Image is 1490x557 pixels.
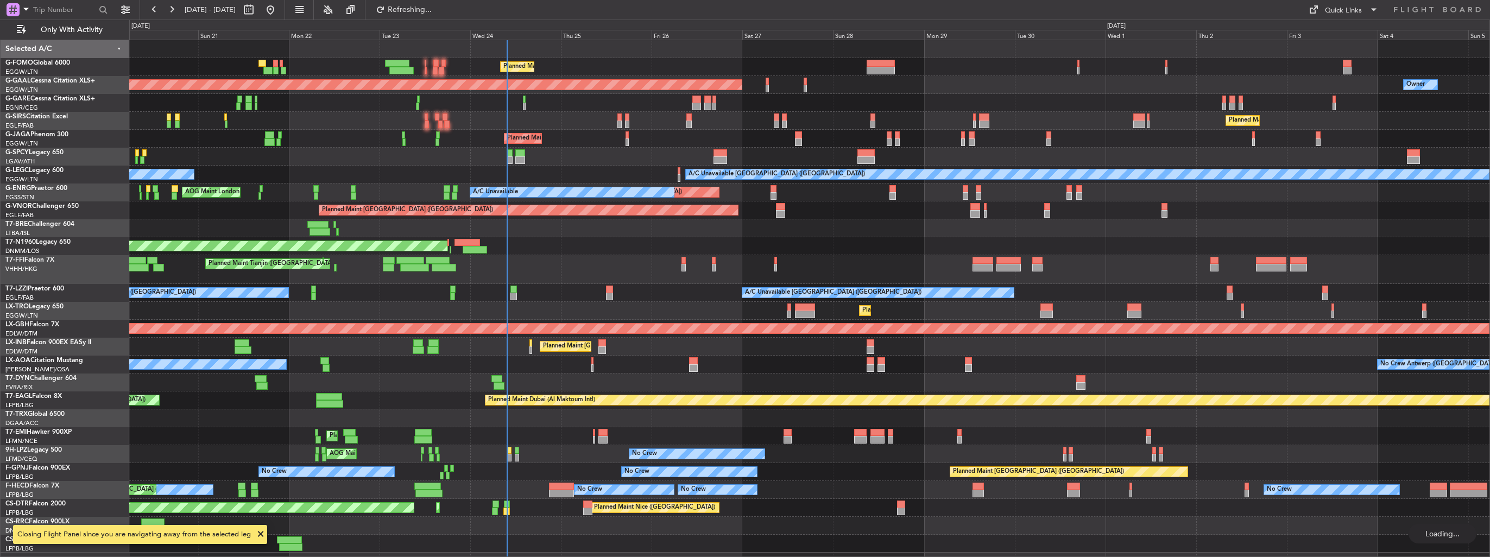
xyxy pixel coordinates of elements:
[371,1,436,18] button: Refreshing...
[50,482,221,498] div: Planned Maint [GEOGRAPHIC_DATA] ([GEOGRAPHIC_DATA])
[330,428,433,444] div: Planned Maint [GEOGRAPHIC_DATA]
[1229,112,1400,129] div: Planned Maint [GEOGRAPHIC_DATA] ([GEOGRAPHIC_DATA])
[5,393,32,400] span: T7-EAGL
[632,446,657,462] div: No Crew
[5,60,70,66] a: G-FOMOGlobal 6000
[5,429,27,435] span: T7-EMI
[5,375,30,382] span: T7-DYN
[5,257,24,263] span: T7-FFI
[1267,482,1292,498] div: No Crew
[5,265,37,273] a: VHHH/HKG
[5,78,30,84] span: G-GAAL
[1325,5,1362,16] div: Quick Links
[387,6,433,14] span: Refreshing...
[5,365,70,374] a: [PERSON_NAME]/QSA
[5,429,72,435] a: T7-EMIHawker 900XP
[594,499,715,516] div: Planned Maint Nice ([GEOGRAPHIC_DATA])
[5,185,31,192] span: G-ENRG
[5,167,64,174] a: G-LEGCLegacy 600
[28,26,115,34] span: Only With Activity
[5,211,34,219] a: EGLF/FAB
[5,437,37,445] a: LFMN/NCE
[5,411,65,417] a: T7-TRXGlobal 6500
[5,185,67,192] a: G-ENRGPraetor 600
[322,202,493,218] div: Planned Maint [GEOGRAPHIC_DATA] ([GEOGRAPHIC_DATA])
[488,392,595,408] div: Planned Maint Dubai (Al Maktoum Intl)
[439,499,495,516] div: Planned Maint Sofia
[5,393,62,400] a: T7-EAGLFalcon 8X
[5,221,28,227] span: T7-BRE
[5,221,74,227] a: T7-BREChallenger 604
[5,347,37,356] a: EDLW/DTM
[5,175,38,183] a: EGGW/LTN
[5,149,64,156] a: G-SPCYLegacy 650
[5,113,26,120] span: G-SIRS
[5,357,83,364] a: LX-AOACitation Mustang
[5,483,29,489] span: F-HECD
[1409,524,1476,543] div: Loading...
[5,447,62,453] a: 9H-LPZLegacy 500
[12,21,118,39] button: Only With Activity
[1287,30,1378,40] div: Fri 3
[5,383,33,391] a: EVRA/RIX
[470,30,561,40] div: Wed 24
[185,184,307,200] div: AOG Maint London ([GEOGRAPHIC_DATA])
[5,60,33,66] span: G-FOMO
[1107,22,1126,31] div: [DATE]
[5,401,34,409] a: LFPB/LBG
[5,312,38,320] a: EGGW/LTN
[5,357,30,364] span: LX-AOA
[1015,30,1106,40] div: Tue 30
[742,30,833,40] div: Sat 27
[380,30,470,40] div: Tue 23
[33,2,96,18] input: Trip Number
[5,473,34,481] a: LFPB/LBG
[5,96,95,102] a: G-GARECessna Citation XLS+
[198,30,289,40] div: Sun 21
[5,229,30,237] a: LTBA/ISL
[5,257,54,263] a: T7-FFIFalcon 7X
[5,483,59,489] a: F-HECDFalcon 7X
[5,501,66,507] a: CS-DTRFalcon 2000
[1196,30,1287,40] div: Thu 2
[5,239,36,245] span: T7-N1960
[5,122,34,130] a: EGLF/FAB
[543,338,714,355] div: Planned Maint [GEOGRAPHIC_DATA] ([GEOGRAPHIC_DATA])
[185,5,236,15] span: [DATE] - [DATE]
[473,184,518,200] div: A/C Unavailable
[503,59,674,75] div: Planned Maint [GEOGRAPHIC_DATA] ([GEOGRAPHIC_DATA])
[5,321,59,328] a: LX-GBHFalcon 7X
[624,464,649,480] div: No Crew
[652,30,742,40] div: Fri 26
[5,86,38,94] a: EGGW/LTN
[5,167,29,174] span: G-LEGC
[5,375,77,382] a: T7-DYNChallenger 604
[561,30,652,40] div: Thu 25
[5,113,68,120] a: G-SIRSCitation Excel
[5,157,35,166] a: LGAV/ATH
[5,239,71,245] a: T7-N1960Legacy 650
[5,411,28,417] span: T7-TRX
[5,131,30,138] span: G-JAGA
[1106,30,1196,40] div: Wed 1
[5,501,29,507] span: CS-DTR
[5,509,34,517] a: LFPB/LBG
[507,130,678,147] div: Planned Maint [GEOGRAPHIC_DATA] ([GEOGRAPHIC_DATA])
[5,321,29,328] span: LX-GBH
[5,465,29,471] span: F-GPNJ
[5,294,34,302] a: EGLF/FAB
[5,455,37,463] a: LFMD/CEQ
[5,339,27,346] span: LX-INB
[689,166,865,182] div: A/C Unavailable [GEOGRAPHIC_DATA] ([GEOGRAPHIC_DATA])
[17,529,251,540] div: Closing Flight Panel since you are navigating away from the selected leg
[5,149,29,156] span: G-SPCY
[577,482,602,498] div: No Crew
[131,22,150,31] div: [DATE]
[289,30,380,40] div: Mon 22
[5,140,38,148] a: EGGW/LTN
[833,30,924,40] div: Sun 28
[5,131,68,138] a: G-JAGAPhenom 300
[209,256,335,272] div: Planned Maint Tianjin ([GEOGRAPHIC_DATA])
[5,247,39,255] a: DNMM/LOS
[1378,30,1468,40] div: Sat 4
